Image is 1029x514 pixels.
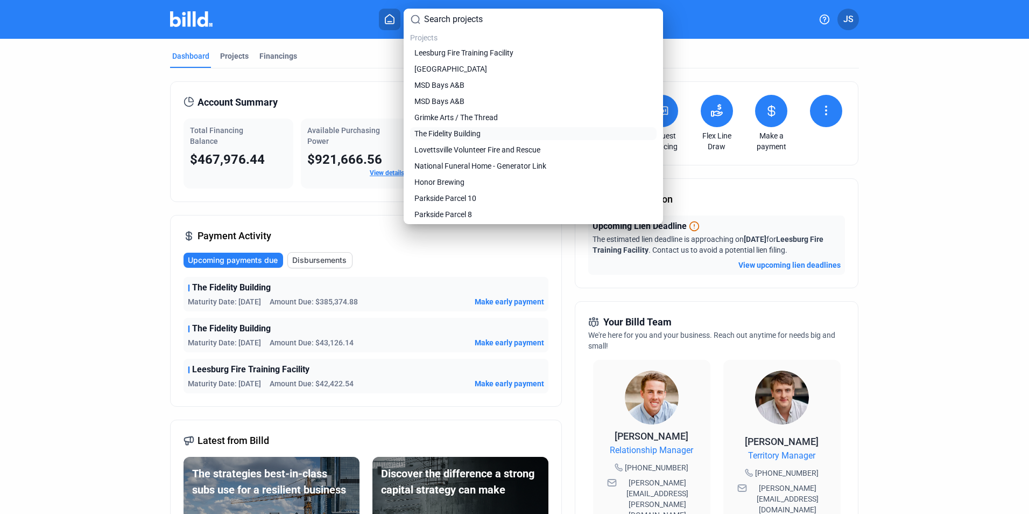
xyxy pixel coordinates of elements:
span: Projects [410,33,438,42]
span: Parkside Parcel 8 [414,209,472,220]
input: Search projects [424,13,657,26]
span: The Fidelity Building [414,128,481,139]
span: [GEOGRAPHIC_DATA] [414,64,487,74]
span: National Funeral Home - Generator Link [414,161,546,171]
span: Grimke Arts / The Thread [414,112,498,123]
span: Leesburg Fire Training Facility [414,47,513,58]
span: Honor Brewing [414,177,464,187]
span: Parkside Parcel 10 [414,193,476,204]
span: MSD Bays A&B [414,96,464,107]
span: MSD Bays A&B [414,80,464,91]
span: Lovettsville Volunteer Fire and Rescue [414,144,540,155]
